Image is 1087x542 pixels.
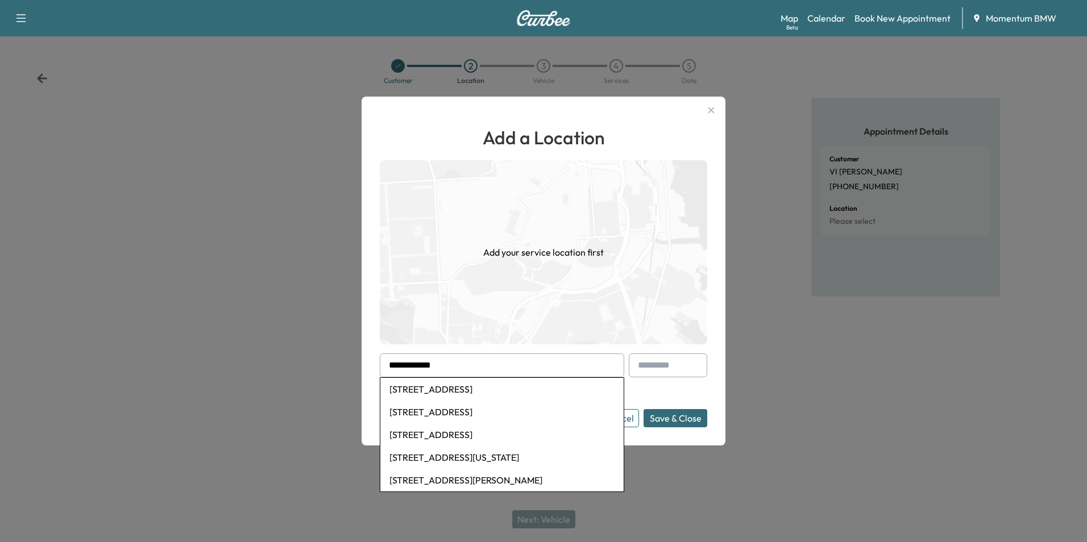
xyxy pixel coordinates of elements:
[380,423,624,446] li: [STREET_ADDRESS]
[380,160,707,344] img: empty-map-CL6vilOE.png
[986,11,1056,25] span: Momentum BMW
[781,11,798,25] a: MapBeta
[786,23,798,32] div: Beta
[854,11,951,25] a: Book New Appointment
[483,245,604,259] h1: Add your service location first
[807,11,845,25] a: Calendar
[380,124,707,151] h1: Add a Location
[380,446,624,469] li: [STREET_ADDRESS][US_STATE]
[644,409,707,427] button: Save & Close
[380,469,624,491] li: [STREET_ADDRESS][PERSON_NAME]
[516,10,571,26] img: Curbee Logo
[380,378,624,401] li: [STREET_ADDRESS]
[380,401,624,423] li: [STREET_ADDRESS]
